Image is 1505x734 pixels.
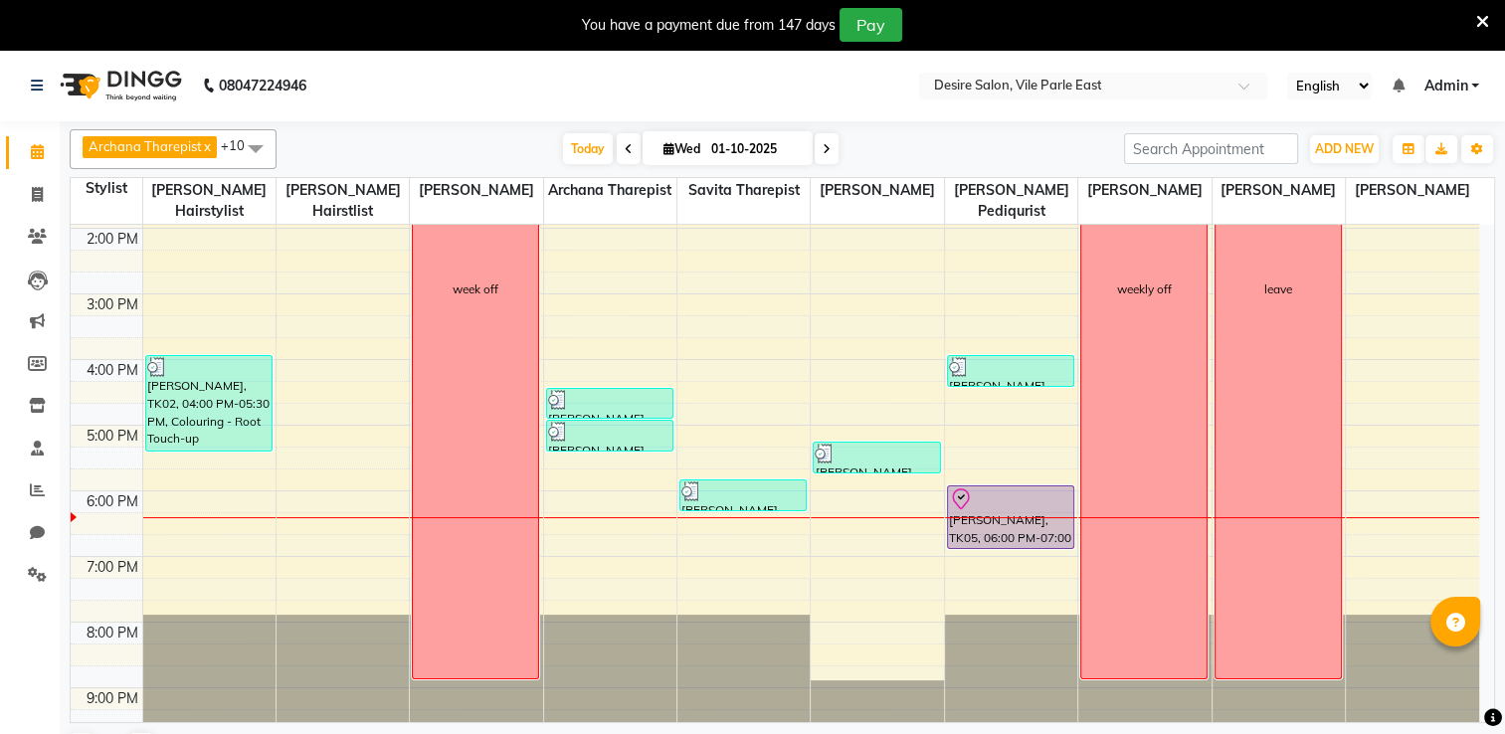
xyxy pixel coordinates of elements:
[83,294,142,315] div: 3:00 PM
[410,178,542,203] span: [PERSON_NAME]
[677,178,810,203] span: savita Tharepist
[89,138,202,154] span: Archana Tharepist
[83,623,142,643] div: 8:00 PM
[840,8,902,42] button: Pay
[705,134,805,164] input: 2025-10-01
[547,421,672,451] div: [PERSON_NAME], TK02, 05:00 PM-05:30 PM, Brazilian Wax - U-Arm
[83,688,142,709] div: 9:00 PM
[83,557,142,578] div: 7:00 PM
[83,360,142,381] div: 4:00 PM
[547,389,672,418] div: [PERSON_NAME], TK02, 04:30 PM-05:00 PM, Brazilian Wax - Full Hands
[948,486,1073,548] div: [PERSON_NAME], TK05, 06:00 PM-07:00 PM, Hair Therphy - Regular Hair Massage
[582,15,836,36] div: You have a payment due from 147 days
[1078,178,1211,203] span: [PERSON_NAME]
[658,141,705,156] span: Wed
[221,137,260,153] span: +10
[1346,178,1479,203] span: [PERSON_NAME]
[1124,133,1298,164] input: Search Appointment
[219,58,306,113] b: 08047224946
[71,178,142,199] div: Stylist
[83,229,142,250] div: 2:00 PM
[51,58,187,113] img: logo
[1264,280,1292,298] div: leave
[1310,135,1379,163] button: ADD NEW
[680,480,806,510] div: [PERSON_NAME], TK08, 05:55 PM-06:25 PM, Threading - Eyebrow
[83,426,142,447] div: 5:00 PM
[945,178,1077,224] span: [PERSON_NAME] Pediqurist
[814,443,939,472] div: [PERSON_NAME], TK07, 05:20 PM-05:50 PM, Threading - Eyebrow
[563,133,613,164] span: Today
[453,280,498,298] div: week off
[143,178,276,224] span: [PERSON_NAME] Hairstylist
[1423,76,1467,96] span: Admin
[948,356,1073,386] div: [PERSON_NAME], TK03, 04:00 PM-04:30 PM, Brazilian Wax - Full Hands
[83,491,142,512] div: 6:00 PM
[1315,141,1374,156] span: ADD NEW
[544,178,676,203] span: Archana Tharepist
[811,178,943,203] span: [PERSON_NAME]
[146,356,272,451] div: [PERSON_NAME], TK02, 04:00 PM-05:30 PM, Colouring - Root Touch-up
[1117,280,1172,298] div: weekly off
[1213,178,1345,203] span: [PERSON_NAME]
[277,178,409,224] span: [PERSON_NAME] Hairstlist
[202,138,211,154] a: x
